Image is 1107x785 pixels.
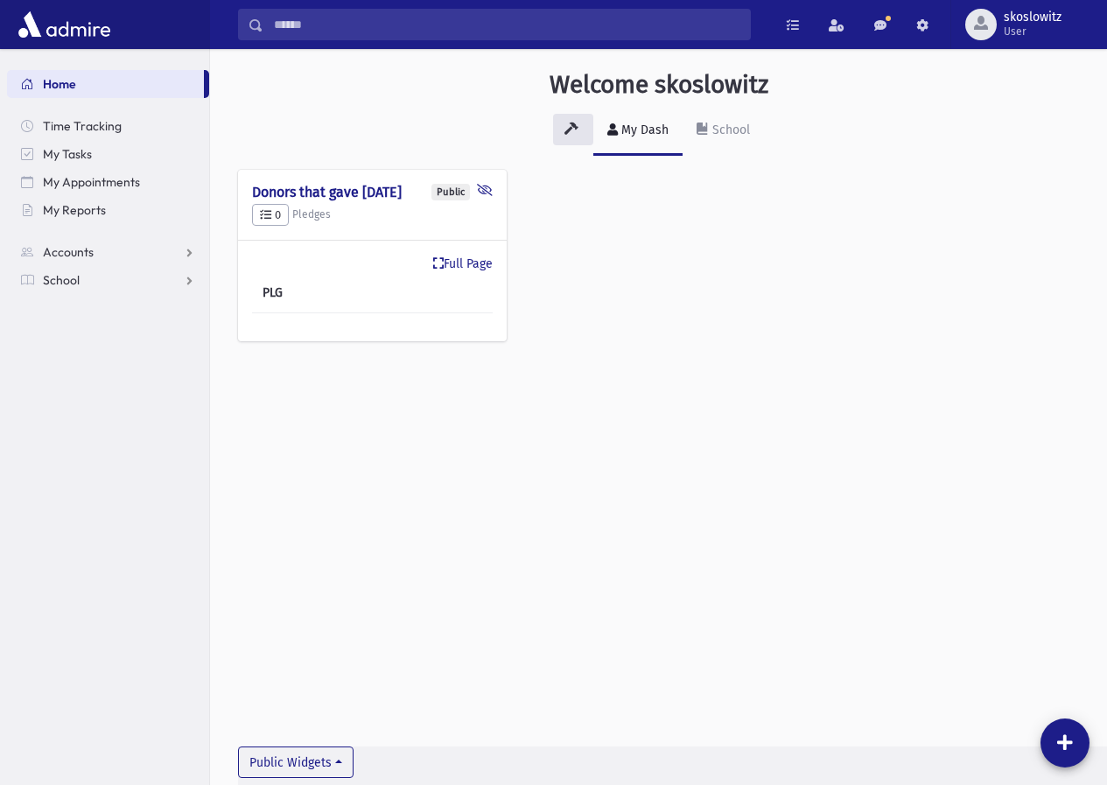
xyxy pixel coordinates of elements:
span: My Appointments [43,174,140,190]
span: My Tasks [43,146,92,162]
a: Accounts [7,238,209,266]
th: PLG [252,273,331,313]
a: Full Page [433,255,493,273]
a: School [683,107,764,156]
div: My Dash [618,123,669,137]
button: 0 [252,204,289,227]
span: Accounts [43,244,94,260]
img: AdmirePro [14,7,115,42]
span: skoslowitz [1004,11,1061,25]
span: 0 [260,208,281,221]
button: Public Widgets [238,746,354,778]
a: Time Tracking [7,112,209,140]
span: User [1004,25,1061,39]
a: School [7,266,209,294]
a: My Appointments [7,168,209,196]
h4: Donors that gave [DATE] [252,184,493,200]
h5: Pledges [252,204,493,227]
div: School [709,123,750,137]
div: Public [431,184,470,200]
span: Home [43,76,76,92]
a: Home [7,70,204,98]
input: Search [263,9,750,40]
h3: Welcome skoslowitz [550,70,768,100]
span: School [43,272,80,288]
a: My Reports [7,196,209,224]
span: Time Tracking [43,118,122,134]
span: My Reports [43,202,106,218]
a: My Dash [593,107,683,156]
a: My Tasks [7,140,209,168]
